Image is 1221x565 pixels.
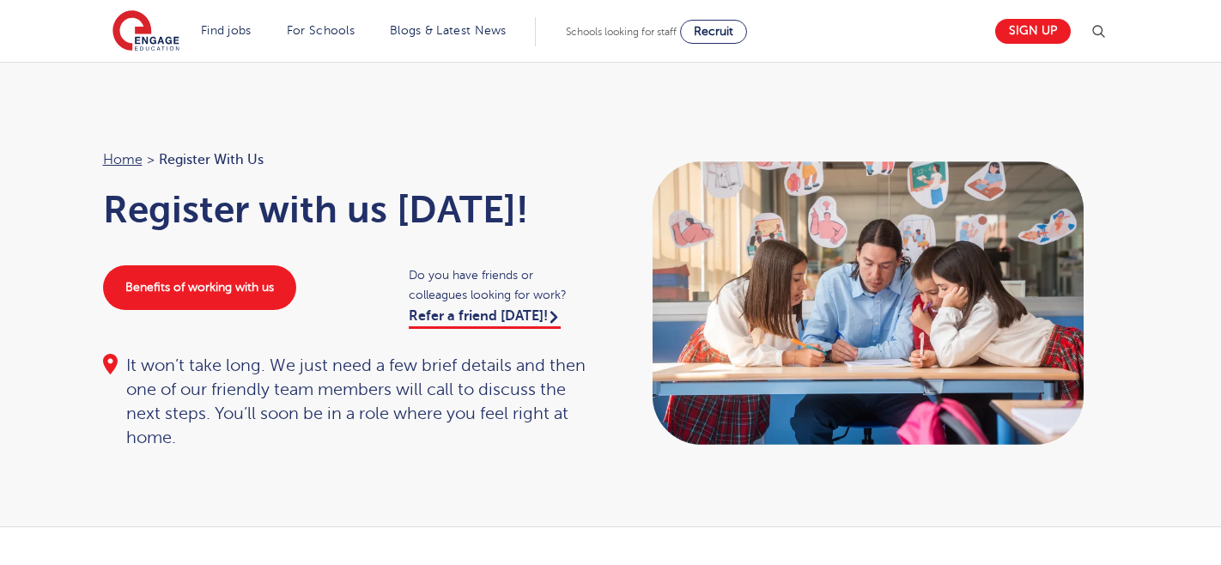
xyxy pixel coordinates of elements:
[287,24,355,37] a: For Schools
[680,20,747,44] a: Recruit
[409,265,593,305] span: Do you have friends or colleagues looking for work?
[103,152,143,167] a: Home
[390,24,507,37] a: Blogs & Latest News
[103,149,594,171] nav: breadcrumb
[566,26,677,38] span: Schools looking for staff
[159,149,264,171] span: Register with us
[147,152,155,167] span: >
[201,24,252,37] a: Find jobs
[995,19,1071,44] a: Sign up
[103,354,594,450] div: It won’t take long. We just need a few brief details and then one of our friendly team members wi...
[103,265,296,310] a: Benefits of working with us
[694,25,733,38] span: Recruit
[409,308,561,329] a: Refer a friend [DATE]!
[103,188,594,231] h1: Register with us [DATE]!
[112,10,179,53] img: Engage Education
